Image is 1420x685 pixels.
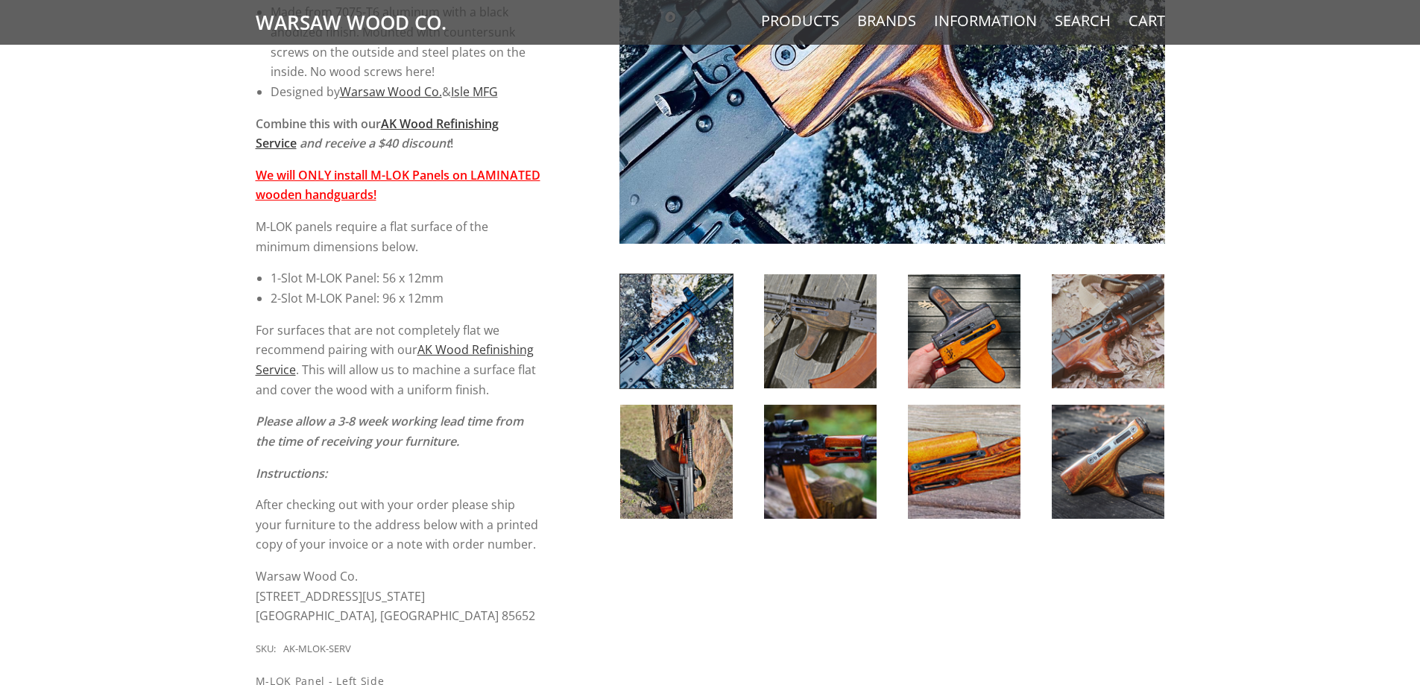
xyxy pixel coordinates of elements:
[934,11,1037,31] a: Information
[256,341,534,378] a: AK Wood Refinishing Service
[1055,11,1111,31] a: Search
[256,217,541,256] p: M-LOK panels require a flat surface of the minimum dimensions below.
[908,274,1020,388] img: AK Wood M-LOK Install Service
[271,82,541,102] li: Designed by &
[256,588,425,604] span: [STREET_ADDRESS][US_STATE]
[271,288,541,309] li: 2-Slot M-LOK Panel: 96 x 12mm
[271,268,541,288] li: 1-Slot M-LOK Panel: 56 x 12mm
[256,641,276,657] div: SKU:
[620,274,733,388] img: AK Wood M-LOK Install Service
[256,321,541,400] p: For surfaces that are not completely flat we recommend pairing with our . This will allow us to m...
[1129,11,1165,31] a: Cart
[761,11,839,31] a: Products
[256,116,499,152] strong: Combine this with our !
[256,495,541,555] p: After checking out with your order please ship your furniture to the address below with a printed...
[1052,405,1164,519] img: AK Wood M-LOK Install Service
[256,413,523,449] em: Please allow a 3-8 week working lead time from the time of receiving your furniture.
[256,568,358,584] span: Warsaw Wood Co.
[256,167,540,203] strong: We will ONLY install M-LOK Panels on LAMINATED wooden handguards!
[256,607,535,624] span: [GEOGRAPHIC_DATA], [GEOGRAPHIC_DATA] 85652
[256,465,327,482] em: Instructions:
[908,405,1020,519] img: AK Wood M-LOK Install Service
[764,274,877,388] img: AK Wood M-LOK Install Service
[620,405,733,519] img: AK Wood M-LOK Install Service
[857,11,916,31] a: Brands
[451,83,498,100] a: Isle MFG
[764,405,877,519] img: AK Wood M-LOK Install Service
[300,135,450,151] em: and receive a $40 discount
[283,641,351,657] div: AK-MLOK-SERV
[1052,274,1164,388] img: AK Wood M-LOK Install Service
[340,83,442,100] a: Warsaw Wood Co.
